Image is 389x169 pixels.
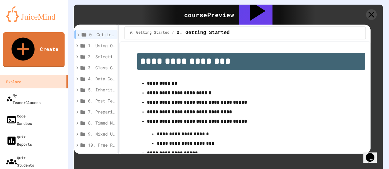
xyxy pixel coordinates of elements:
[88,86,115,93] span: 5. Inheritance (optional)
[172,30,174,35] span: /
[88,120,115,126] span: 8. Timed Multiple-Choice Exams
[88,53,115,60] span: 2. Selection and Iteration
[177,29,230,36] span: 0. Getting Started
[6,78,21,85] div: Explore
[184,10,234,19] div: course Preview
[6,91,41,106] div: My Teams/Classes
[6,154,34,169] div: Quiz Students
[363,144,383,163] iframe: chat widget
[6,112,32,127] div: Code Sandbox
[88,109,115,115] span: 7. Preparing for the Exam
[88,75,115,82] span: 4. Data Collections
[88,153,115,159] span: 11. Stories
[88,42,115,49] span: 1. Using Objects and Methods
[88,131,115,137] span: 9. Mixed Up Code - Free Response Practice
[88,142,115,148] span: 10. Free Response Practice
[6,6,62,22] img: logo-orange.svg
[89,31,115,38] span: 0: Getting Started
[88,64,115,71] span: 3. Class Creation
[129,30,169,35] span: 0: Getting Started
[3,32,65,67] a: Create
[88,98,115,104] span: 6. Post Test and Survey
[6,133,32,148] div: Quiz Reports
